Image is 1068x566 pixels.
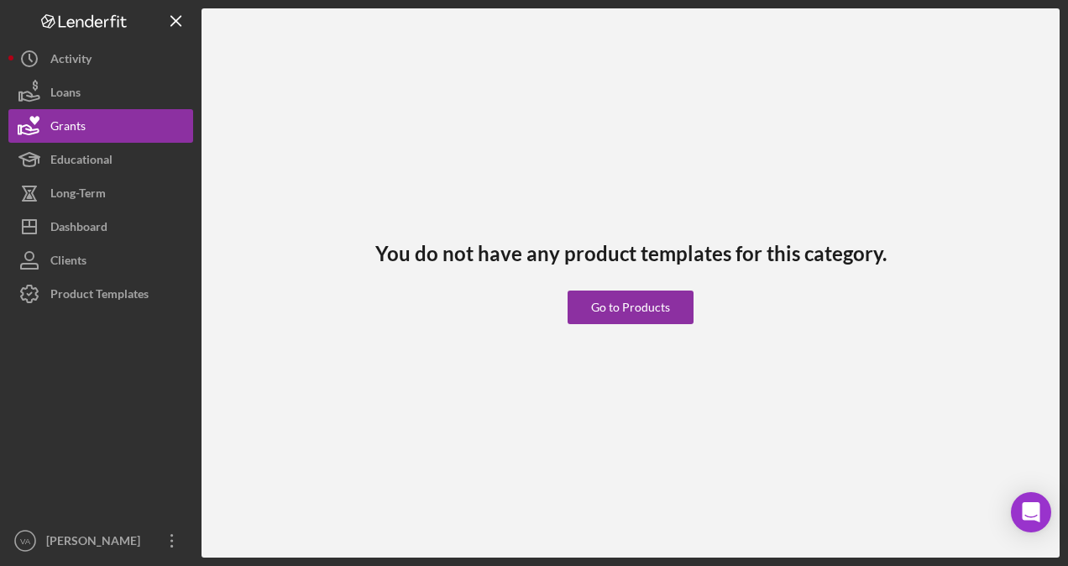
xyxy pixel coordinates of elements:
h3: You do not have any product templates for this category. [375,242,887,265]
div: Dashboard [50,210,107,248]
button: Clients [8,244,193,277]
button: Long-Term [8,176,193,210]
text: VA [20,537,31,546]
div: Grants [50,109,86,147]
div: Educational [50,143,113,181]
div: Clients [50,244,86,281]
button: Loans [8,76,193,109]
div: Activity [50,42,92,80]
button: Product Templates [8,277,193,311]
div: Long-Term [50,176,106,214]
div: Product Templates [50,277,149,315]
button: Grants [8,109,193,143]
a: Go to Products [568,265,694,324]
div: [PERSON_NAME] [42,524,151,562]
div: Loans [50,76,81,113]
button: Go to Products [568,291,694,324]
div: Open Intercom Messenger [1011,492,1051,532]
button: Activity [8,42,193,76]
button: Educational [8,143,193,176]
button: VA[PERSON_NAME] [8,524,193,558]
div: Go to Products [591,291,670,324]
button: Dashboard [8,210,193,244]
